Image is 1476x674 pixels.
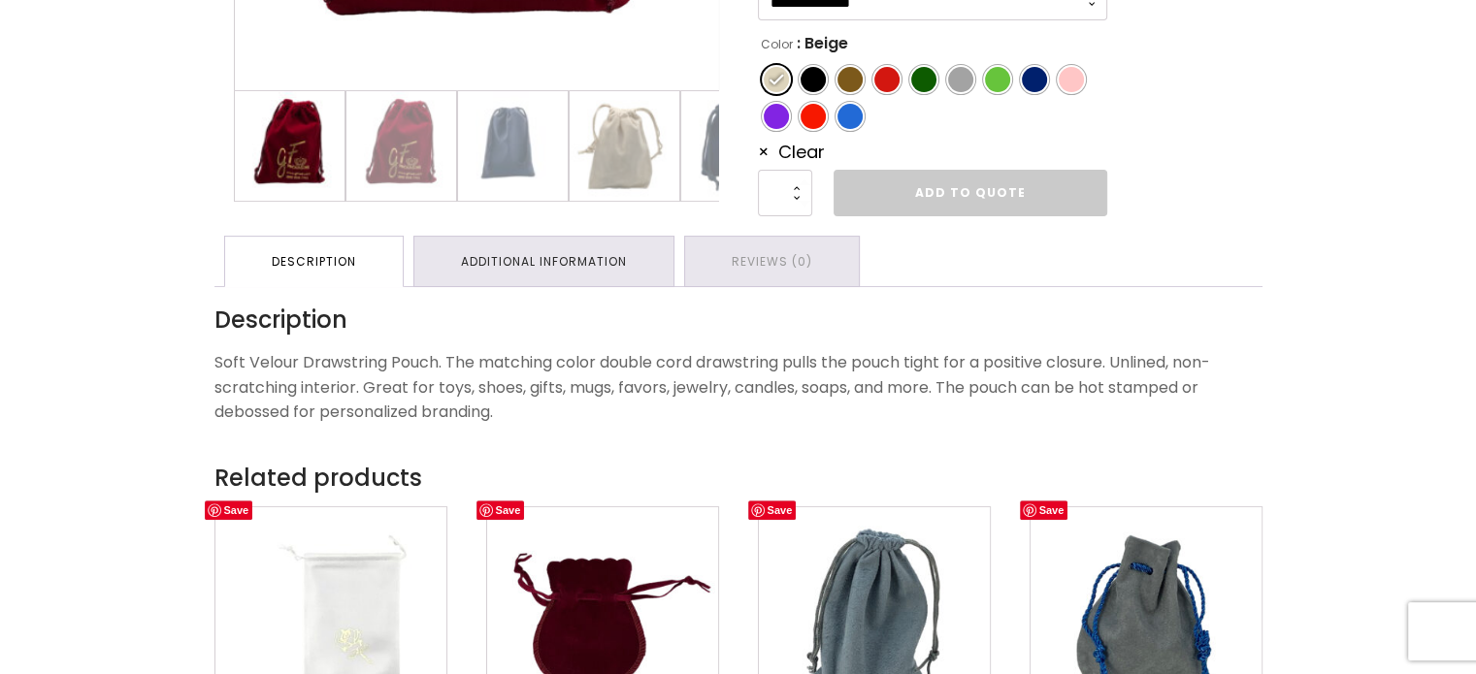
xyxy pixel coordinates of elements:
a: Reviews (0) [685,237,859,286]
li: Purple [762,102,791,131]
li: Royal Blue [836,102,865,131]
a: Clear options [758,140,825,164]
li: Green [909,65,938,94]
li: Black [799,65,828,94]
li: Kelly Green [983,65,1012,94]
img: Medium size Navy Blue velour drawstring bag. [458,91,568,201]
h2: Description [214,306,1263,335]
a: Save [205,500,253,520]
span: : Beige [797,28,848,59]
input: Product quantity [758,170,812,216]
li: Red [799,102,828,131]
a: Save [1020,500,1068,520]
li: Navy Blue [1020,65,1049,94]
li: Pink [1057,65,1086,94]
img: Medium size velvet burgundy drawstring pouch with gold foil logo. [235,91,344,201]
li: Beige [762,65,791,94]
img: Medium size velvet burgundy drawstring pouch with gold foil logo. [346,91,456,201]
li: Grey [946,65,975,94]
a: Additional information [414,237,673,286]
img: Medium size beige velour bag. [570,91,679,201]
p: Soft Velour Drawstring Pouch. The matching color double cord drawstring pulls the pouch tight for... [214,350,1263,425]
a: Save [476,500,525,520]
label: Color [761,29,793,60]
a: Save [748,500,797,520]
img: Small Navy Blue velour drawstring pouch. [681,91,791,201]
a: Add to Quote [834,170,1107,216]
ul: Color [758,61,1107,135]
a: Description [225,237,403,286]
li: Burgundy [872,65,902,94]
li: Brown [836,65,865,94]
h2: Related products [214,460,1263,497]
